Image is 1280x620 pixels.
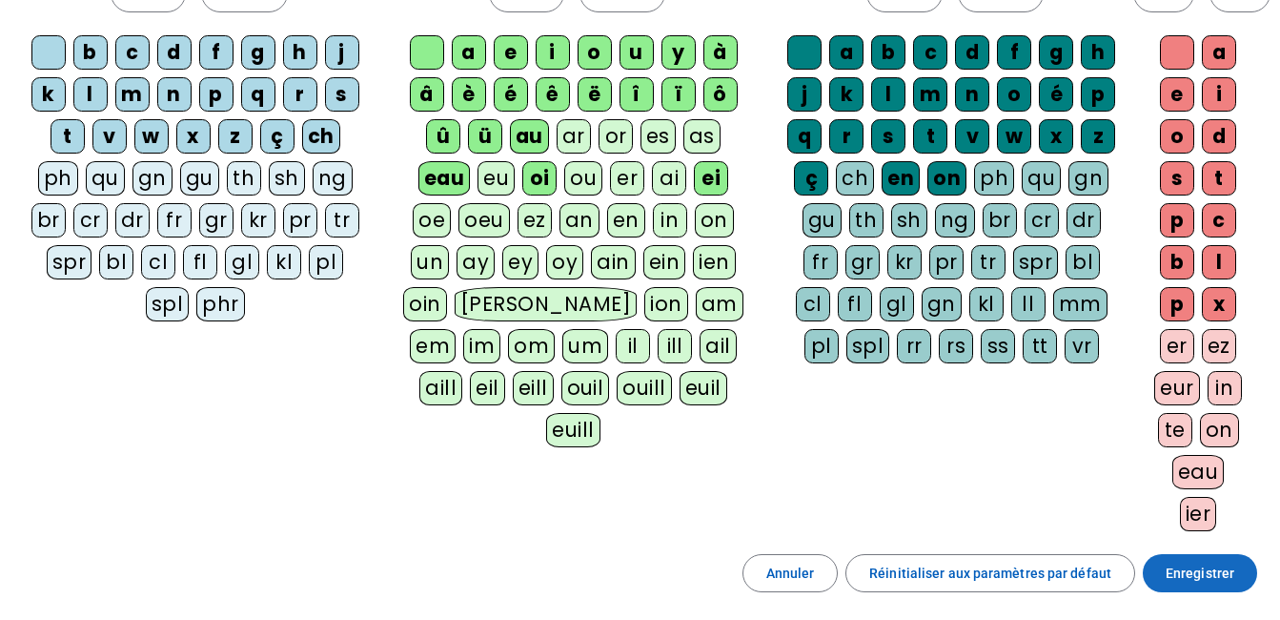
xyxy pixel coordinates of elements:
div: ey [502,245,538,279]
div: ez [1202,329,1236,363]
div: ç [794,161,828,196]
div: bl [99,245,133,279]
div: kl [267,245,301,279]
div: p [1160,287,1194,321]
div: th [227,161,261,196]
div: k [829,77,863,112]
div: p [1160,203,1194,238]
div: spl [146,287,190,321]
div: ai [652,161,686,196]
div: p [199,77,234,112]
div: ion [644,287,688,321]
div: spr [1013,245,1059,279]
div: tr [971,245,1006,279]
div: oeu [458,203,510,238]
span: Annuler [766,562,815,585]
div: mm [1053,287,1107,321]
div: phr [196,287,245,321]
div: j [787,77,822,112]
div: gl [880,287,914,321]
div: rs [939,329,973,363]
div: é [1039,77,1073,112]
div: en [607,203,645,238]
div: è [452,77,486,112]
div: en [882,161,920,196]
div: a [1202,35,1236,70]
div: b [871,35,905,70]
div: t [51,119,85,154]
div: u [620,35,654,70]
div: euill [546,413,599,447]
div: fl [838,287,872,321]
div: p [1081,77,1115,112]
div: ü [468,119,502,154]
div: ou [564,161,602,196]
div: gu [180,161,219,196]
div: ill [658,329,692,363]
div: cl [141,245,175,279]
div: c [1202,203,1236,238]
div: g [1039,35,1073,70]
div: ï [661,77,696,112]
div: au [510,119,549,154]
div: gr [199,203,234,238]
div: oy [546,245,583,279]
div: d [1202,119,1236,154]
div: ll [1011,287,1046,321]
div: é [494,77,528,112]
div: c [913,35,947,70]
div: gl [225,245,259,279]
div: qu [1022,161,1061,196]
div: fr [157,203,192,238]
div: eau [418,161,471,196]
span: Réinitialiser aux paramètres par défaut [869,562,1111,585]
div: i [1202,77,1236,112]
div: ch [836,161,874,196]
div: tr [325,203,359,238]
div: es [640,119,676,154]
div: ch [302,119,340,154]
div: m [115,77,150,112]
div: on [927,161,966,196]
div: z [1081,119,1115,154]
div: on [1200,413,1239,447]
div: ph [974,161,1014,196]
div: ç [260,119,295,154]
div: r [283,77,317,112]
div: s [1160,161,1194,196]
div: cr [73,203,108,238]
div: gn [1068,161,1108,196]
div: kl [969,287,1004,321]
div: spl [846,329,890,363]
div: om [508,329,555,363]
div: as [683,119,721,154]
div: euil [680,371,727,405]
div: d [955,35,989,70]
div: gn [132,161,173,196]
div: à [703,35,738,70]
div: t [913,119,947,154]
div: ss [981,329,1015,363]
div: x [1202,287,1236,321]
div: on [695,203,734,238]
div: er [1160,329,1194,363]
div: eill [513,371,554,405]
div: z [218,119,253,154]
div: br [983,203,1017,238]
div: t [1202,161,1236,196]
div: eau [1172,455,1225,489]
div: eur [1154,371,1200,405]
div: am [696,287,743,321]
div: ail [700,329,737,363]
div: ouil [561,371,610,405]
div: e [1160,77,1194,112]
div: er [610,161,644,196]
div: n [955,77,989,112]
div: aill [419,371,462,405]
div: un [411,245,449,279]
div: pl [804,329,839,363]
div: x [176,119,211,154]
div: â [410,77,444,112]
div: ouill [617,371,671,405]
div: gn [922,287,962,321]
